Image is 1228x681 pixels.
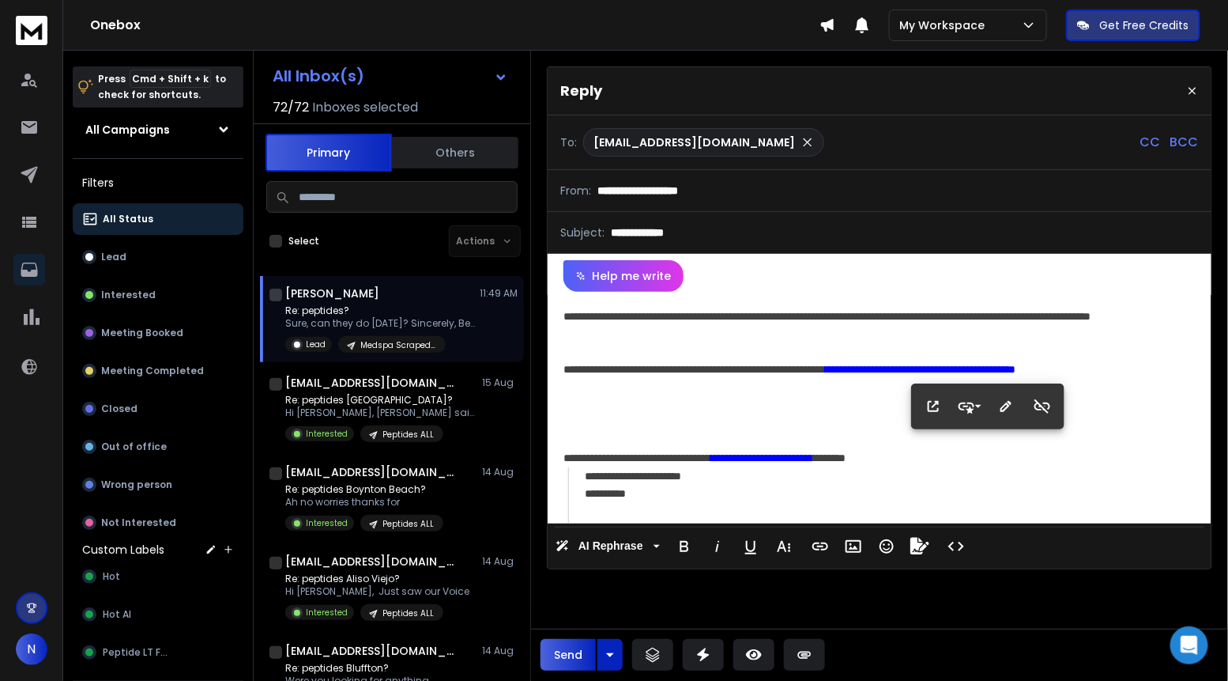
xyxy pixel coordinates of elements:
p: Interested [101,289,156,301]
button: More Text [769,531,799,562]
p: 14 Aug [482,645,518,657]
span: 72 / 72 [273,98,309,117]
p: 11:49 AM [480,287,518,300]
h1: [EMAIL_ADDRESS][DOMAIN_NAME] +1 [285,554,459,569]
span: Peptide LT FUP [103,646,171,659]
p: BCC [1170,133,1199,152]
button: Meeting Booked [73,317,243,349]
button: Unlink [1027,391,1057,422]
p: Press to check for shortcuts. [98,71,226,103]
p: 15 Aug [482,376,518,389]
button: Open Link [918,391,948,422]
p: Not Interested [101,516,176,529]
p: Subject: [560,225,605,240]
p: 14 Aug [482,466,518,479]
button: All Campaigns [73,114,243,146]
p: Out of office [101,441,167,453]
h1: [EMAIL_ADDRESS][DOMAIN_NAME] [285,464,459,480]
p: From: [560,183,591,199]
p: Hi [PERSON_NAME], Just saw our Voice [285,585,469,598]
button: Code View [941,531,971,562]
button: Edit Link [991,391,1021,422]
h1: Onebox [90,16,819,35]
button: Send [541,639,596,671]
label: Select [288,235,319,248]
p: Peptides ALL [382,607,434,619]
p: Sure, can they do [DATE]? Sincerely, Bella [285,317,475,330]
button: Primary [266,134,392,172]
button: Signature [905,531,935,562]
button: Hot AI [73,599,243,630]
p: Re: peptides Boynton Beach? [285,483,443,496]
button: Emoticons [872,531,902,562]
p: Ah no worries thanks for [285,496,443,509]
p: Re: peptides? [285,305,475,317]
button: Insert Link (⌘K) [805,531,835,562]
p: Medspa Scraped WA OR AZ [GEOGRAPHIC_DATA] [360,339,436,351]
p: Interested [306,517,348,529]
button: Underline (⌘U) [736,531,766,562]
button: Italic (⌘I) [703,531,733,562]
p: Peptides ALL [382,518,434,530]
button: Others [392,135,518,170]
p: All Status [103,213,153,225]
p: My Workspace [899,17,991,33]
h1: [PERSON_NAME] [285,286,379,301]
button: Insert Image (⌘P) [838,531,868,562]
button: N [16,634,47,665]
p: Lead [306,339,326,350]
button: Help me write [563,260,684,292]
p: Hi [PERSON_NAME], [PERSON_NAME] said he just [285,407,475,419]
p: Wrong person [101,479,172,491]
p: Meeting Booked [101,327,183,339]
p: Re: peptides Aliso Viejo? [285,573,469,585]
span: Hot AI [103,608,131,621]
button: Peptide LT FUP [73,637,243,668]
button: Wrong person [73,469,243,501]
button: Interested [73,279,243,311]
button: Meeting Completed [73,355,243,387]
button: Bold (⌘B) [669,531,699,562]
button: AI Rephrase [552,531,663,562]
h3: Filters [73,172,243,194]
button: Not Interested [73,507,243,539]
button: Lead [73,241,243,273]
p: Meeting Completed [101,365,204,377]
h1: [EMAIL_ADDRESS][DOMAIN_NAME] +1 [285,375,459,391]
p: Closed [101,403,137,415]
p: Lead [101,251,126,263]
p: Re: peptides Bluffton? [285,662,443,675]
p: Interested [306,607,348,619]
span: Hot [103,570,120,583]
button: Hot [73,561,243,592]
p: CC [1140,133,1161,152]
p: Peptides ALL [382,429,434,441]
h3: Inboxes selected [312,98,418,117]
p: Re: peptides [GEOGRAPHIC_DATA]? [285,394,475,407]
button: All Inbox(s) [260,60,521,92]
button: Closed [73,393,243,425]
p: Reply [560,80,602,102]
p: To: [560,134,577,150]
h1: All Inbox(s) [273,68,364,84]
h1: All Campaigns [85,122,170,138]
button: Out of office [73,431,243,463]
p: 14 Aug [482,555,518,568]
h3: Custom Labels [82,542,164,558]
span: Cmd + Shift + k [130,70,211,88]
button: Style [955,391,985,422]
h1: [EMAIL_ADDRESS][DOMAIN_NAME] [285,643,459,659]
div: Open Intercom Messenger [1170,626,1208,664]
p: Interested [306,428,348,440]
p: [EMAIL_ADDRESS][DOMAIN_NAME] [593,134,795,150]
p: Get Free Credits [1099,17,1189,33]
button: Get Free Credits [1066,9,1200,41]
button: All Status [73,203,243,235]
img: logo [16,16,47,45]
span: AI Rephrase [575,539,646,553]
